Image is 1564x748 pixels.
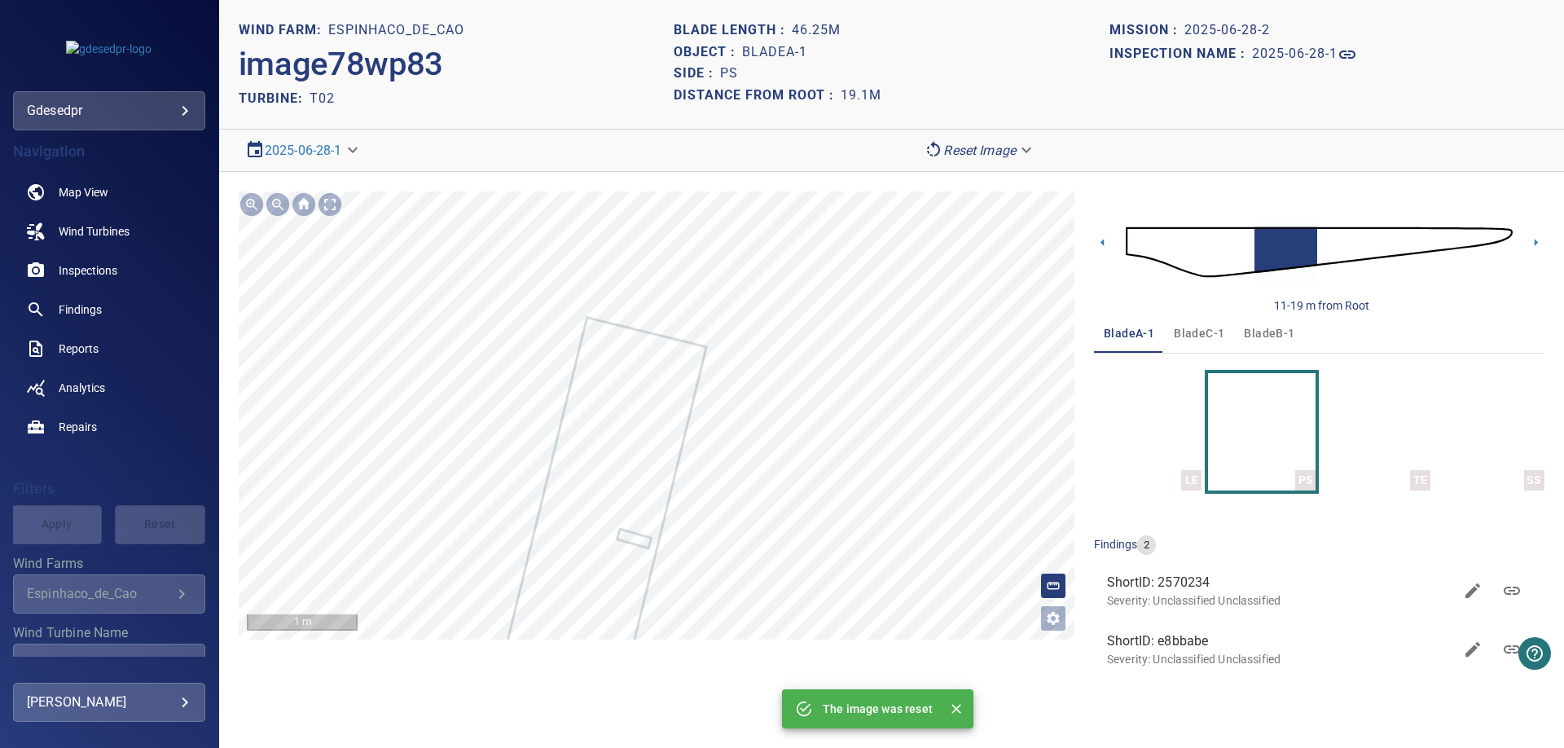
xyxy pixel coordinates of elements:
[946,698,967,719] button: Close
[1107,651,1453,667] p: Severity: Unclassified Unclassified
[13,627,205,640] label: Wind Turbine Name
[13,212,205,251] a: windturbines noActive
[265,143,342,158] a: 2025-06-28-1
[1322,373,1430,491] button: TE
[328,23,464,38] h1: Espinhaco_de_Cao
[1437,373,1544,491] button: SS
[1126,205,1513,299] img: d
[13,574,205,614] div: Wind Farms
[59,223,130,240] span: Wind Turbines
[674,88,841,103] h1: Distance from root :
[13,91,205,130] div: gdesedpr
[239,23,328,38] h1: WIND FARM:
[13,407,205,447] a: repairs noActive
[674,66,720,81] h1: Side :
[27,586,172,601] div: Espinhaco_de_Cao
[59,341,99,357] span: Reports
[291,191,317,218] img: Go home
[265,191,291,218] img: Zoom out
[1274,297,1369,314] div: 11-19 m from Root
[239,90,310,106] h2: TURBINE:
[13,644,205,683] div: Wind Turbine Name
[1109,46,1252,62] h1: Inspection name :
[917,136,1042,165] div: Reset Image
[1109,23,1184,38] h1: Mission :
[13,290,205,329] a: findings noActive
[59,262,117,279] span: Inspections
[1524,470,1544,491] div: SS
[239,45,443,84] h2: image78wp83
[1107,631,1453,651] span: ShortID: e8bbabe
[1174,323,1224,344] span: bladeC-1
[943,143,1016,158] em: Reset Image
[1107,573,1453,592] span: ShortID: 2570234
[1104,323,1154,344] span: bladeA-1
[13,368,205,407] a: analytics noActive
[239,136,368,165] div: 2025-06-28-1
[59,301,102,318] span: Findings
[1208,373,1316,491] button: PS
[1252,46,1338,62] h1: 2025-06-28-1
[13,143,205,160] h4: Navigation
[823,701,933,717] p: The image was reset
[27,689,191,715] div: [PERSON_NAME]
[792,23,841,38] h1: 46.25m
[1040,605,1066,631] button: Open image filters and tagging options
[27,655,172,671] div: T02 / Espinhaco_de_Cao
[13,557,205,570] label: Wind Farms
[27,98,191,124] div: gdesedpr
[1252,45,1357,64] a: 2025-06-28-1
[13,173,205,212] a: map noActive
[59,380,105,396] span: Analytics
[1184,23,1270,38] h1: 2025-06-28-2
[1410,470,1430,491] div: TE
[742,45,807,60] h1: bladeA-1
[1244,323,1294,344] span: bladeB-1
[674,45,742,60] h1: Object :
[1181,470,1202,491] div: LE
[239,191,265,218] img: Zoom in
[1094,373,1202,491] button: LE
[13,251,205,290] a: inspections noActive
[674,23,792,38] h1: Blade length :
[841,88,881,103] h1: 19.1m
[1094,538,1137,551] span: findings
[720,66,738,81] h1: PS
[59,184,108,200] span: Map View
[310,90,335,106] h2: T02
[1295,470,1316,491] div: PS
[1137,538,1156,553] span: 2
[13,481,205,497] h4: Filters
[59,419,97,435] span: Repairs
[13,329,205,368] a: reports noActive
[66,41,152,57] img: gdesedpr-logo
[1107,592,1453,609] p: Severity: Unclassified Unclassified
[317,191,343,218] img: Toggle full page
